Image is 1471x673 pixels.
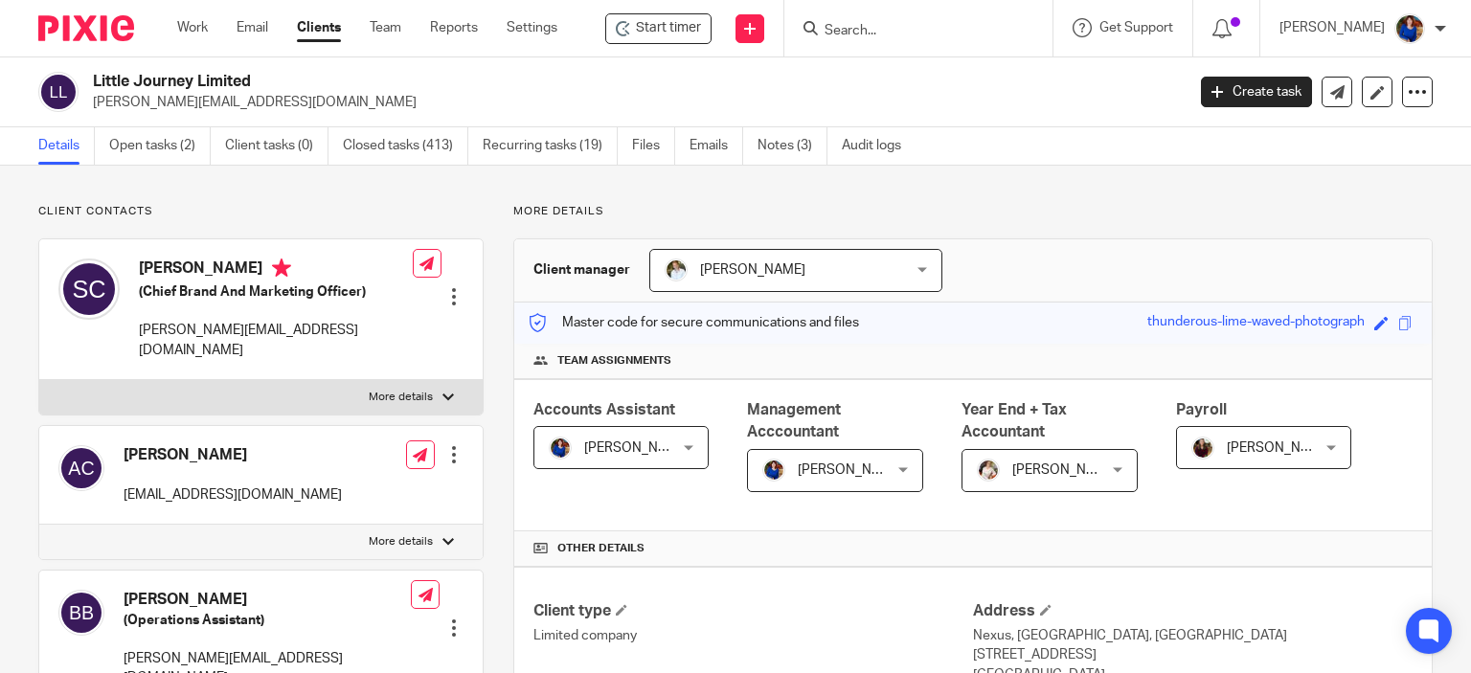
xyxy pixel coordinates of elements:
a: Recurring tasks (19) [483,127,618,165]
img: Pixie [38,15,134,41]
input: Search [823,23,995,40]
p: Limited company [533,626,973,645]
img: MaxAcc_Sep21_ElliDeanPhoto_030.jpg [1191,437,1214,460]
a: Open tasks (2) [109,127,211,165]
span: [PERSON_NAME] [1227,441,1332,455]
p: [PERSON_NAME] [1279,18,1385,37]
img: Nicole.jpeg [1394,13,1425,44]
a: Emails [690,127,743,165]
h4: [PERSON_NAME] [124,590,411,610]
a: Closed tasks (413) [343,127,468,165]
span: Other details [557,541,645,556]
a: Email [237,18,268,37]
a: Reports [430,18,478,37]
img: svg%3E [58,445,104,491]
span: [PERSON_NAME] [700,263,805,277]
p: Client contacts [38,204,484,219]
p: [PERSON_NAME][EMAIL_ADDRESS][DOMAIN_NAME] [139,321,413,360]
span: Start timer [636,18,701,38]
a: Work [177,18,208,37]
img: Kayleigh%20Henson.jpeg [977,459,1000,482]
a: Settings [507,18,557,37]
span: [PERSON_NAME] [798,463,903,477]
span: [PERSON_NAME] [584,441,690,455]
span: Accounts Assistant [533,402,675,417]
div: Little Journey Limited [605,13,712,44]
h4: Client type [533,601,973,621]
p: [EMAIL_ADDRESS][DOMAIN_NAME] [124,485,342,505]
i: Primary [272,258,291,278]
a: Files [632,127,675,165]
p: [STREET_ADDRESS] [973,645,1413,664]
a: Team [370,18,401,37]
span: Payroll [1176,402,1227,417]
a: Details [38,127,95,165]
span: [PERSON_NAME] [1012,463,1118,477]
span: Year End + Tax Accountant [962,402,1067,439]
a: Audit logs [842,127,916,165]
span: Management Acccountant [747,402,841,439]
a: Notes (3) [758,127,827,165]
img: svg%3E [58,258,120,320]
span: Team assignments [557,353,671,369]
p: [PERSON_NAME][EMAIL_ADDRESS][DOMAIN_NAME] [93,93,1172,112]
img: svg%3E [58,590,104,636]
p: More details [369,390,433,405]
p: Master code for secure communications and files [529,313,859,332]
div: thunderous-lime-waved-photograph [1147,312,1365,334]
p: More details [369,534,433,550]
a: Clients [297,18,341,37]
h5: (Chief Brand And Marketing Officer) [139,282,413,302]
p: More details [513,204,1433,219]
h3: Client manager [533,260,630,280]
span: Get Support [1099,21,1173,34]
h2: Little Journey Limited [93,72,957,92]
img: Nicole.jpeg [549,437,572,460]
a: Create task [1201,77,1312,107]
h4: Address [973,601,1413,621]
p: Nexus, [GEOGRAPHIC_DATA], [GEOGRAPHIC_DATA] [973,626,1413,645]
img: Nicole.jpeg [762,459,785,482]
h4: [PERSON_NAME] [124,445,342,465]
img: sarah-royle.jpg [665,258,688,281]
h5: (Operations Assistant) [124,611,411,630]
a: Client tasks (0) [225,127,328,165]
img: svg%3E [38,72,79,112]
h4: [PERSON_NAME] [139,258,413,282]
